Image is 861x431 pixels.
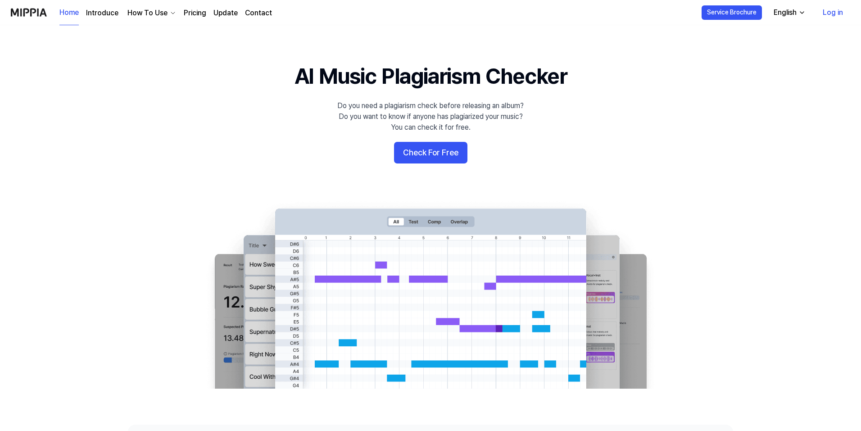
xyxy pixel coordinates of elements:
a: Pricing [184,8,206,18]
button: Check For Free [394,142,467,163]
h1: AI Music Plagiarism Checker [295,61,567,91]
button: How To Use [126,8,177,18]
button: Service Brochure [702,5,762,20]
a: Home [59,0,79,25]
div: Do you need a plagiarism check before releasing an album? Do you want to know if anyone has plagi... [337,100,524,133]
a: Update [213,8,238,18]
div: How To Use [126,8,169,18]
div: English [772,7,798,18]
a: Introduce [86,8,118,18]
img: main Image [196,200,665,389]
button: English [766,4,811,22]
a: Contact [245,8,272,18]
